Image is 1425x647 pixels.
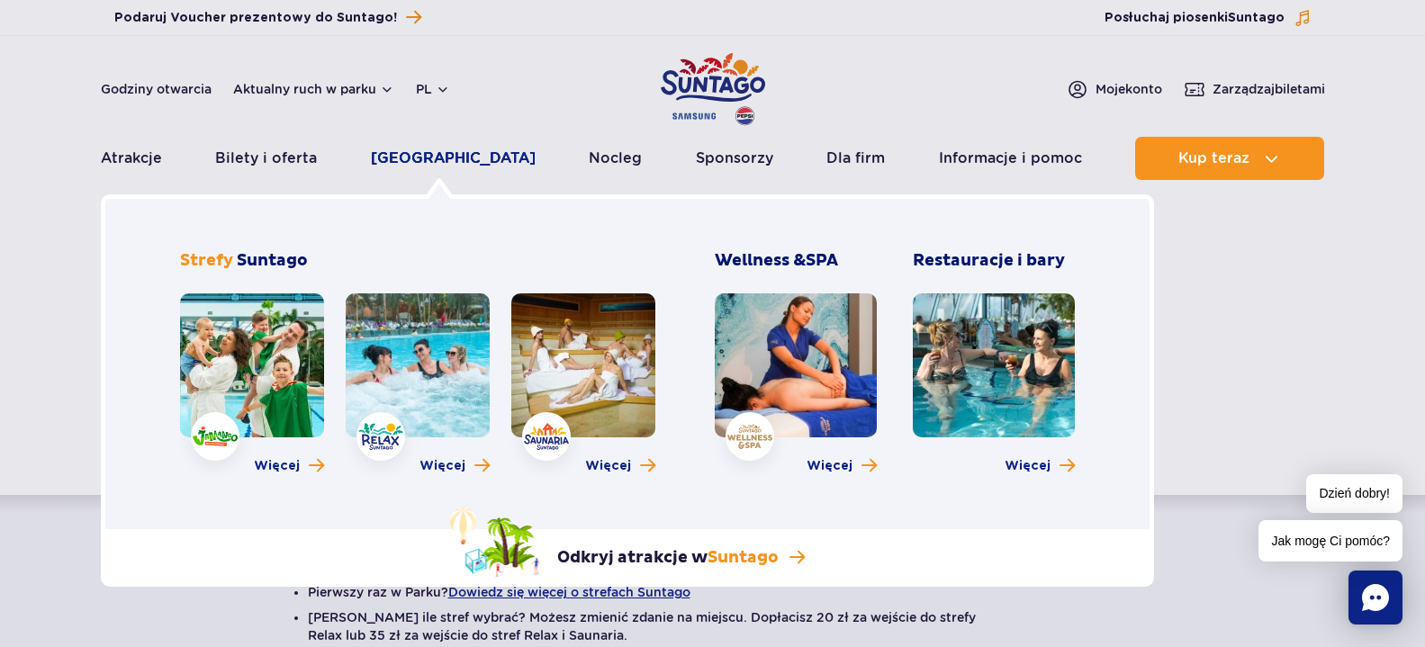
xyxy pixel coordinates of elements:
[1005,457,1051,475] span: Więcej
[807,457,877,475] a: Więcej o Wellness & SPA
[101,80,212,98] a: Godziny otwarcia
[1184,78,1325,100] a: Zarządzajbiletami
[1178,150,1249,166] span: Kup teraz
[589,137,642,180] a: Nocleg
[1135,137,1324,180] button: Kup teraz
[1258,520,1402,562] span: Jak mogę Ci pomóc?
[215,137,317,180] a: Bilety i oferta
[371,137,536,180] a: [GEOGRAPHIC_DATA]
[416,80,450,98] button: pl
[237,250,308,271] span: Suntago
[180,250,233,271] span: Strefy
[1348,571,1402,625] div: Chat
[715,250,838,271] span: Wellness &
[1306,474,1402,513] span: Dzień dobry!
[557,547,779,569] p: Odkryj atrakcje w
[1213,80,1325,98] span: Zarządzaj biletami
[708,547,779,568] span: Suntago
[233,82,394,96] button: Aktualny ruch w parku
[1096,80,1162,98] span: Moje konto
[913,250,1075,272] h3: Restauracje i bary
[696,137,773,180] a: Sponsorzy
[585,457,631,475] span: Więcej
[807,457,852,475] span: Więcej
[449,508,805,578] a: Odkryj atrakcje wSuntago
[101,137,162,180] a: Atrakcje
[1005,457,1075,475] a: Więcej o Restauracje i bary
[419,457,465,475] span: Więcej
[939,137,1082,180] a: Informacje i pomoc
[806,250,838,271] span: SPA
[826,137,885,180] a: Dla firm
[1067,78,1162,100] a: Mojekonto
[585,457,655,475] a: Więcej o strefie Saunaria
[254,457,324,475] a: Więcej o strefie Jamango
[254,457,300,475] span: Więcej
[419,457,490,475] a: Więcej o strefie Relax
